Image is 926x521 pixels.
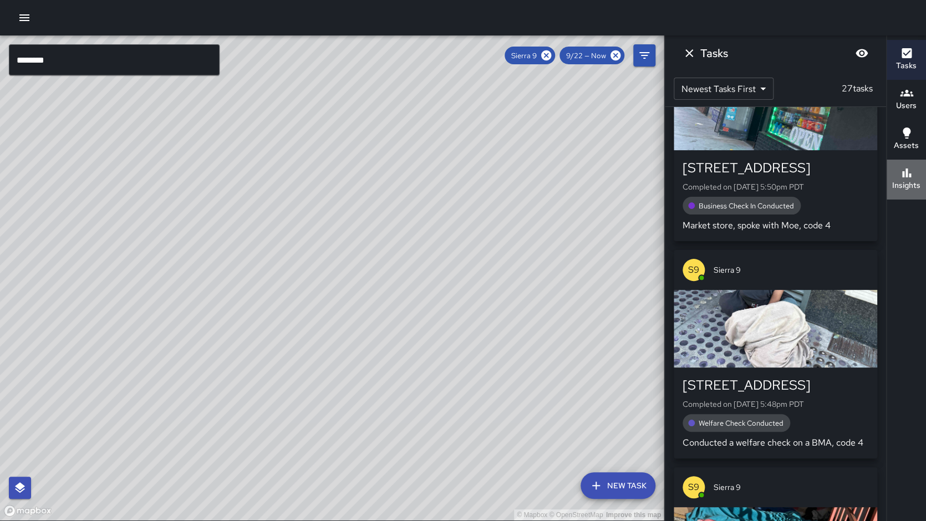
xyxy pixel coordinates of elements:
span: Sierra 9 [505,51,543,60]
p: Completed on [DATE] 5:50pm PDT [683,181,868,192]
button: S9Sierra 9[STREET_ADDRESS]Completed on [DATE] 5:50pm PDTBusiness Check In ConductedMarket store, ... [674,33,877,241]
span: Welfare Check Conducted [692,418,790,428]
div: 9/22 — Now [559,47,624,64]
h6: Tasks [700,44,728,62]
button: Tasks [887,40,926,80]
h6: Assets [894,140,919,152]
button: Blur [851,42,873,64]
button: Assets [887,120,926,160]
button: Insights [887,160,926,200]
div: Sierra 9 [505,47,555,64]
button: New Task [581,472,655,499]
p: 27 tasks [837,82,877,95]
button: Users [887,80,926,120]
p: S9 [688,263,699,277]
h6: Tasks [896,60,917,72]
div: [STREET_ADDRESS] [683,376,868,394]
h6: Insights [892,180,920,192]
button: Dismiss [678,42,700,64]
button: Filters [633,44,655,67]
div: [STREET_ADDRESS] [683,159,868,177]
h6: Users [896,100,917,112]
p: Completed on [DATE] 5:48pm PDT [683,399,868,410]
button: S9Sierra 9[STREET_ADDRESS]Completed on [DATE] 5:48pm PDTWelfare Check ConductedConducted a welfar... [674,250,877,458]
p: Conducted a welfare check on a BMA, code 4 [683,436,868,450]
span: Business Check In Conducted [692,201,801,211]
p: S9 [688,481,699,494]
span: Sierra 9 [714,482,868,493]
span: Sierra 9 [714,264,868,275]
p: Market store, spoke with Moe, code 4 [683,219,868,232]
span: 9/22 — Now [559,51,613,60]
div: Newest Tasks First [674,78,774,100]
